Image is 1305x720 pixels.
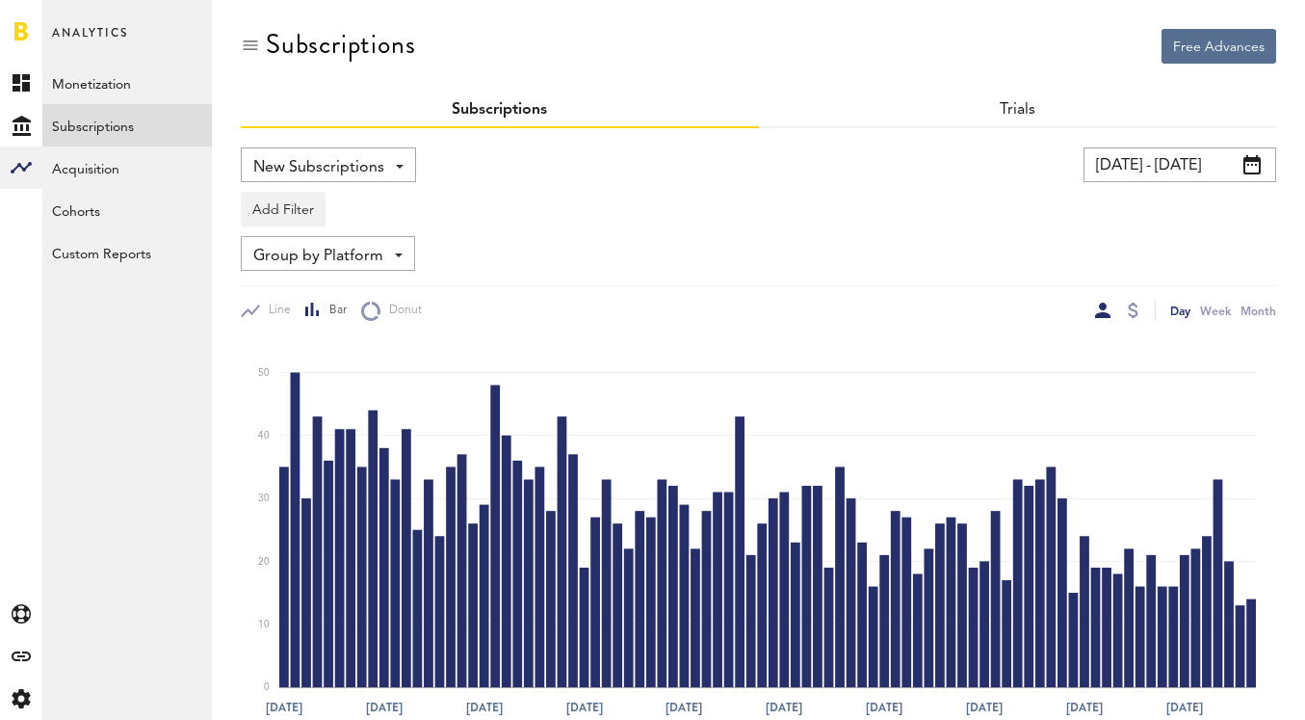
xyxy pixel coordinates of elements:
span: Group by Platform [253,240,383,273]
text: 10 [258,620,270,629]
text: [DATE] [266,699,302,716]
text: [DATE] [766,699,802,716]
a: Cohorts [42,189,212,231]
a: Subscriptions [42,104,212,147]
span: Line [260,303,291,319]
a: Trials [1000,102,1035,118]
a: Acquisition [42,147,212,189]
div: Day [1170,301,1190,321]
text: [DATE] [1166,699,1203,716]
button: Add Filter [241,192,326,227]
button: Free Advances [1161,29,1276,64]
text: [DATE] [966,699,1003,716]
a: Monetization [42,62,212,104]
span: New Subscriptions [253,151,384,184]
a: Subscriptions [452,102,547,118]
div: Subscriptions [266,29,415,60]
div: Month [1240,301,1276,321]
text: [DATE] [566,699,603,716]
text: [DATE] [1066,699,1103,716]
text: [DATE] [366,699,403,716]
text: 20 [258,557,270,567]
span: Donut [380,303,422,319]
iframe: Opens a widget where you can find more information [1155,662,1286,710]
span: Analytics [52,21,128,62]
a: Custom Reports [42,231,212,274]
span: Bar [321,303,347,319]
text: [DATE] [866,699,902,716]
text: 50 [258,368,270,378]
text: [DATE] [666,699,702,716]
text: 30 [258,493,270,503]
div: Week [1200,301,1231,321]
text: 40 [258,431,270,440]
text: [DATE] [466,699,503,716]
text: 0 [264,682,270,692]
